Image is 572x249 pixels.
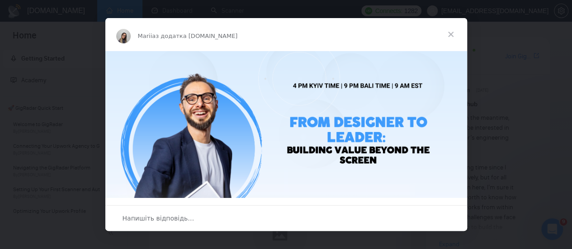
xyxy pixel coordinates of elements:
div: Відкрити бесіду й відповісти [105,205,467,231]
span: Mariia [138,33,156,39]
span: Закрити [435,18,467,51]
img: Profile image for Mariia [116,29,131,43]
span: з додатка [DOMAIN_NAME] [156,33,237,39]
span: Напишіть відповідь… [123,212,194,224]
